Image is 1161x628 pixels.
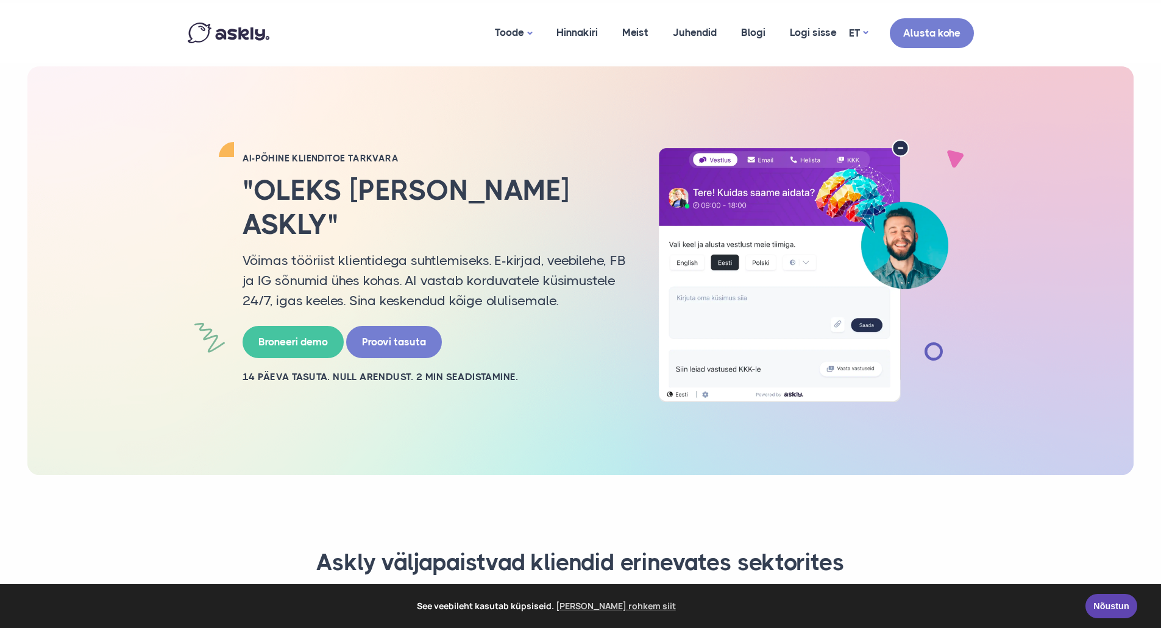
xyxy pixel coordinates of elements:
[243,174,627,241] h2: "Oleks [PERSON_NAME] Askly"
[243,326,344,358] a: Broneeri demo
[729,3,778,62] a: Blogi
[778,3,849,62] a: Logi sisse
[645,139,962,403] img: AI multilingual chat
[849,24,868,42] a: ET
[610,3,661,62] a: Meist
[243,250,627,311] p: Võimas tööriist klientidega suhtlemiseks. E-kirjad, veebilehe, FB ja IG sõnumid ühes kohas. AI va...
[554,597,678,615] a: learn more about cookies
[1085,594,1137,618] a: Nõustun
[243,370,627,384] h2: 14 PÄEVA TASUTA. NULL ARENDUST. 2 MIN SEADISTAMINE.
[661,3,729,62] a: Juhendid
[18,597,1077,615] span: See veebileht kasutab küpsiseid.
[544,3,610,62] a: Hinnakiri
[346,326,442,358] a: Proovi tasuta
[483,3,544,63] a: Toode
[203,548,959,577] h3: Askly väljapaistvad kliendid erinevates sektorites
[890,18,974,48] a: Alusta kohe
[188,23,269,43] img: Askly
[243,152,627,164] h2: AI-PÕHINE KLIENDITOE TARKVARA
